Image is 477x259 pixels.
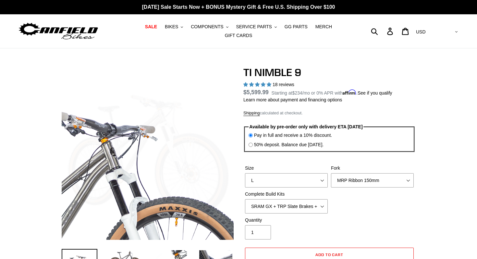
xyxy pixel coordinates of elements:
[374,24,391,38] input: Search
[245,217,328,224] label: Quantity
[236,24,272,30] span: SERVICE PARTS
[243,110,260,116] a: Shipping
[243,82,273,87] span: 4.89 stars
[243,66,415,79] h1: TI NIMBLE 9
[273,82,294,87] span: 18 reviews
[191,24,223,30] span: COMPONENTS
[233,22,280,31] button: SERVICE PARTS
[245,191,328,198] label: Complete Build Kits
[243,110,415,116] div: calculated at checkout.
[315,252,344,257] span: Add to cart
[249,123,364,130] legend: Available by pre-order only with delivery ETA [DATE]
[254,132,332,139] label: Pay in full and receive a 10% discount.
[292,90,302,96] span: $234
[142,22,160,31] a: SALE
[285,24,308,30] span: GG PARTS
[145,24,157,30] span: SALE
[245,165,328,172] label: Size
[358,90,392,96] a: See if you qualify - Learn more about Affirm Financing (opens in modal)
[243,97,342,102] a: Learn more about payment and financing options
[254,141,324,148] label: 50% deposit. Balance due [DATE].
[331,165,414,172] label: Fork
[315,24,332,30] span: MERCH
[162,22,186,31] button: BIKES
[281,22,311,31] a: GG PARTS
[243,89,269,96] span: $5,599.99
[272,88,392,97] p: Starting at /mo or 0% APR with .
[18,21,99,42] img: Canfield Bikes
[188,22,231,31] button: COMPONENTS
[312,22,335,31] a: MERCH
[343,89,356,95] span: Affirm
[222,31,256,40] a: GIFT CARDS
[225,33,252,38] span: GIFT CARDS
[165,24,178,30] span: BIKES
